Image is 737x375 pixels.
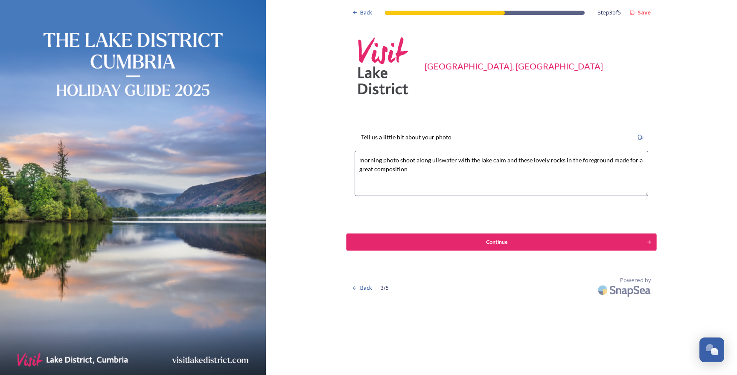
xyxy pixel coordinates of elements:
div: Tell us a little bit about your photo [355,128,458,147]
span: Powered by [620,276,651,284]
span: Back [360,9,372,17]
span: Back [360,284,372,292]
button: Open Chat [699,337,724,362]
button: Continue [346,234,656,251]
span: 3 / 5 [381,284,389,292]
textarea: morning photo shoot along ullswater with the lake calm and these lovely rocks in the foreground m... [355,151,648,196]
div: [GEOGRAPHIC_DATA], [GEOGRAPHIC_DATA] [425,60,603,72]
span: Step 3 of 5 [597,9,621,17]
strong: Save [638,9,651,16]
img: SnapSea Logo [595,280,655,300]
div: Continue [351,238,643,246]
img: Square-VLD-Logo-Pink-Grey.png [352,34,416,98]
